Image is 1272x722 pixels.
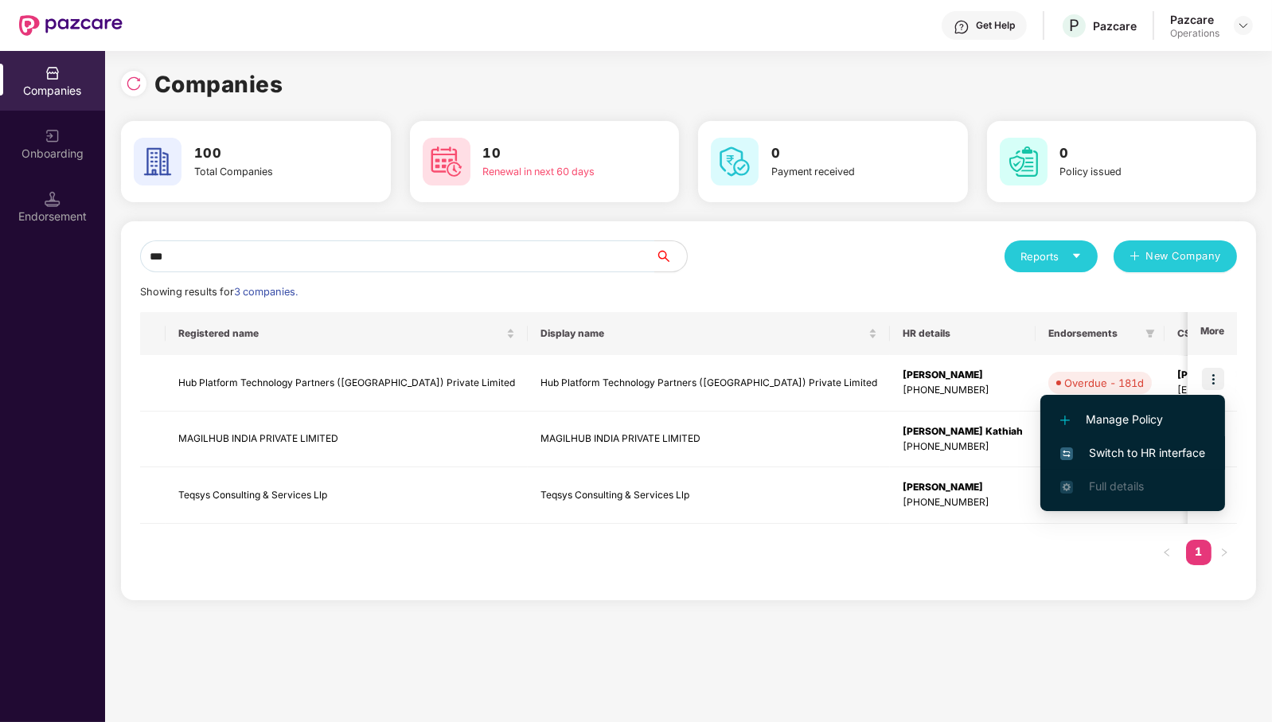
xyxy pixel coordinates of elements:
button: right [1212,540,1237,565]
div: Overdue - 181d [1064,375,1144,391]
div: [PERSON_NAME] Kathiah [903,424,1023,439]
div: Policy issued [1060,164,1197,180]
span: plus [1130,251,1140,263]
img: svg+xml;base64,PHN2ZyB4bWxucz0iaHR0cDovL3d3dy53My5vcmcvMjAwMC9zdmciIHdpZHRoPSIxNi4zNjMiIGhlaWdodD... [1060,481,1073,494]
div: [PHONE_NUMBER] [903,495,1023,510]
img: svg+xml;base64,PHN2ZyB3aWR0aD0iMTQuNSIgaGVpZ2h0PSIxNC41IiB2aWV3Qm94PSIwIDAgMTYgMTYiIGZpbGw9Im5vbm... [45,191,60,207]
div: [PERSON_NAME] [903,368,1023,383]
div: Payment received [771,164,908,180]
td: MAGILHUB INDIA PRIVATE LIMITED [528,412,890,468]
span: filter [1142,324,1158,343]
img: svg+xml;base64,PHN2ZyBpZD0iQ29tcGFuaWVzIiB4bWxucz0iaHR0cDovL3d3dy53My5vcmcvMjAwMC9zdmciIHdpZHRoPS... [45,65,60,81]
div: [PHONE_NUMBER] [903,383,1023,398]
span: Display name [540,327,865,340]
h3: 0 [1060,143,1197,164]
td: Hub Platform Technology Partners ([GEOGRAPHIC_DATA]) Private Limited [528,355,890,412]
div: Pazcare [1093,18,1137,33]
img: svg+xml;base64,PHN2ZyB4bWxucz0iaHR0cDovL3d3dy53My5vcmcvMjAwMC9zdmciIHdpZHRoPSIxMi4yMDEiIGhlaWdodD... [1060,416,1070,425]
a: 1 [1186,540,1212,564]
td: Teqsys Consulting & Services Llp [166,467,528,524]
span: right [1219,548,1229,557]
span: Registered name [178,327,503,340]
span: Switch to HR interface [1060,444,1205,462]
div: Total Companies [194,164,331,180]
h3: 0 [771,143,908,164]
div: [PHONE_NUMBER] [903,439,1023,455]
div: Operations [1170,27,1219,40]
td: Hub Platform Technology Partners ([GEOGRAPHIC_DATA]) Private Limited [166,355,528,412]
img: svg+xml;base64,PHN2ZyB4bWxucz0iaHR0cDovL3d3dy53My5vcmcvMjAwMC9zdmciIHdpZHRoPSI2MCIgaGVpZ2h0PSI2MC... [1000,138,1048,185]
img: svg+xml;base64,PHN2ZyBpZD0iSGVscC0zMngzMiIgeG1sbnM9Imh0dHA6Ly93d3cudzMub3JnLzIwMDAvc3ZnIiB3aWR0aD... [954,19,970,35]
td: MAGILHUB INDIA PRIVATE LIMITED [166,412,528,468]
img: svg+xml;base64,PHN2ZyB3aWR0aD0iMjAiIGhlaWdodD0iMjAiIHZpZXdCb3g9IjAgMCAyMCAyMCIgZmlsbD0ibm9uZSIgeG... [45,128,60,144]
span: Endorsements [1048,327,1139,340]
th: HR details [890,312,1036,355]
img: svg+xml;base64,PHN2ZyB4bWxucz0iaHR0cDovL3d3dy53My5vcmcvMjAwMC9zdmciIHdpZHRoPSI2MCIgaGVpZ2h0PSI2MC... [711,138,759,185]
button: plusNew Company [1114,240,1237,272]
img: icon [1202,368,1224,390]
h3: 10 [483,143,620,164]
img: New Pazcare Logo [19,15,123,36]
div: Renewal in next 60 days [483,164,620,180]
th: More [1188,312,1237,355]
span: P [1069,16,1079,35]
img: svg+xml;base64,PHN2ZyB4bWxucz0iaHR0cDovL3d3dy53My5vcmcvMjAwMC9zdmciIHdpZHRoPSIxNiIgaGVpZ2h0PSIxNi... [1060,447,1073,460]
li: Next Page [1212,540,1237,565]
h3: 100 [194,143,331,164]
th: Display name [528,312,890,355]
span: filter [1145,329,1155,338]
th: Registered name [166,312,528,355]
div: Get Help [976,19,1015,32]
li: Previous Page [1154,540,1180,565]
img: svg+xml;base64,PHN2ZyBpZD0iRHJvcGRvd24tMzJ4MzIiIHhtbG5zPSJodHRwOi8vd3d3LnczLm9yZy8yMDAwL3N2ZyIgd2... [1237,19,1250,32]
td: Teqsys Consulting & Services Llp [528,467,890,524]
h1: Companies [154,67,283,102]
div: [PERSON_NAME] [903,480,1023,495]
span: Full details [1089,479,1144,493]
div: Pazcare [1170,12,1219,27]
img: svg+xml;base64,PHN2ZyB4bWxucz0iaHR0cDovL3d3dy53My5vcmcvMjAwMC9zdmciIHdpZHRoPSI2MCIgaGVpZ2h0PSI2MC... [423,138,470,185]
span: Manage Policy [1060,411,1205,428]
span: 3 companies. [234,286,298,298]
span: caret-down [1071,251,1082,261]
li: 1 [1186,540,1212,565]
button: left [1154,540,1180,565]
button: search [654,240,688,272]
span: New Company [1146,248,1222,264]
span: Showing results for [140,286,298,298]
img: svg+xml;base64,PHN2ZyB4bWxucz0iaHR0cDovL3d3dy53My5vcmcvMjAwMC9zdmciIHdpZHRoPSI2MCIgaGVpZ2h0PSI2MC... [134,138,181,185]
span: search [654,250,687,263]
img: svg+xml;base64,PHN2ZyBpZD0iUmVsb2FkLTMyeDMyIiB4bWxucz0iaHR0cDovL3d3dy53My5vcmcvMjAwMC9zdmciIHdpZH... [126,76,142,92]
div: Reports [1020,248,1082,264]
span: left [1162,548,1172,557]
